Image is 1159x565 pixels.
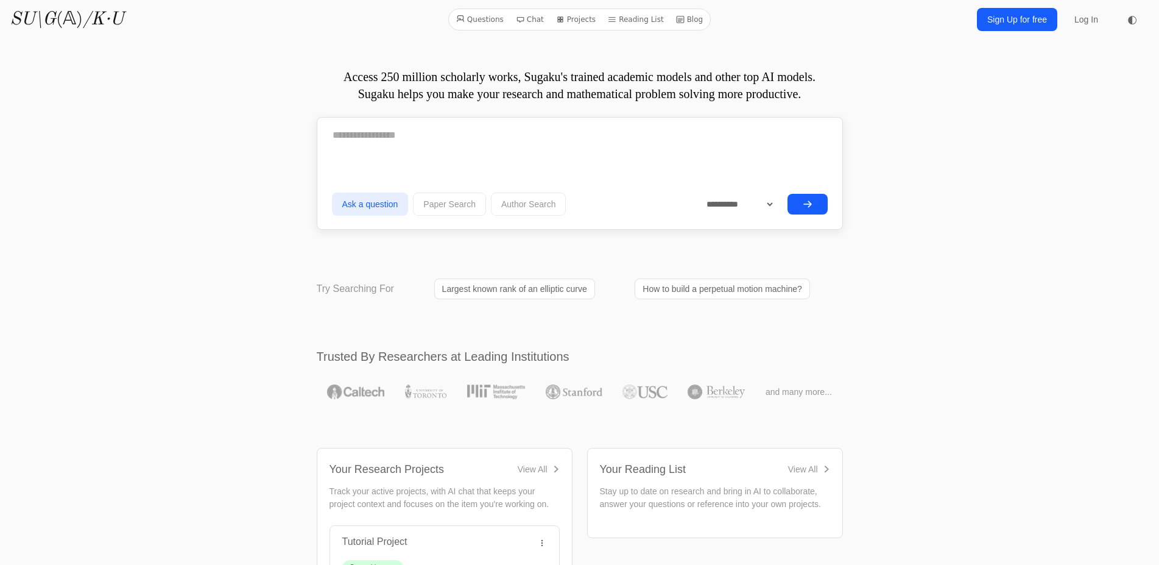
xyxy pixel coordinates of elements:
[467,385,525,399] img: MIT
[329,461,444,478] div: Your Research Projects
[635,279,810,299] a: How to build a perpetual motion machine?
[10,10,56,29] i: SU\G
[603,12,669,27] a: Reading List
[332,193,409,216] button: Ask a question
[451,12,509,27] a: Questions
[511,12,549,27] a: Chat
[317,68,843,102] p: Access 250 million scholarly works, Sugaku's trained academic models and other top AI models. Sug...
[518,463,548,475] div: View All
[413,193,486,216] button: Paper Search
[83,10,124,29] i: /K·U
[600,461,686,478] div: Your Reading List
[600,485,830,511] p: Stay up to date on research and bring in AI to collaborate, answer your questions or reference in...
[766,386,832,398] span: and many more...
[405,385,446,399] img: University of Toronto
[329,485,560,511] p: Track your active projects, with AI chat that keeps your project context and focuses on the item ...
[1067,9,1105,30] a: Log In
[342,536,407,547] a: Tutorial Project
[788,463,818,475] div: View All
[327,385,384,399] img: Caltech
[317,348,843,365] h2: Trusted By Researchers at Leading Institutions
[1120,7,1144,32] button: ◐
[491,193,566,216] button: Author Search
[671,12,708,27] a: Blog
[977,8,1057,31] a: Sign Up for free
[546,385,602,399] img: Stanford
[688,385,745,399] img: UC Berkeley
[317,282,394,296] p: Try Searching For
[10,9,124,30] a: SU\G(𝔸)/K·U
[788,463,830,475] a: View All
[622,385,667,399] img: USC
[551,12,601,27] a: Projects
[518,463,560,475] a: View All
[1127,14,1137,25] span: ◐
[434,279,595,299] a: Largest known rank of an elliptic curve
